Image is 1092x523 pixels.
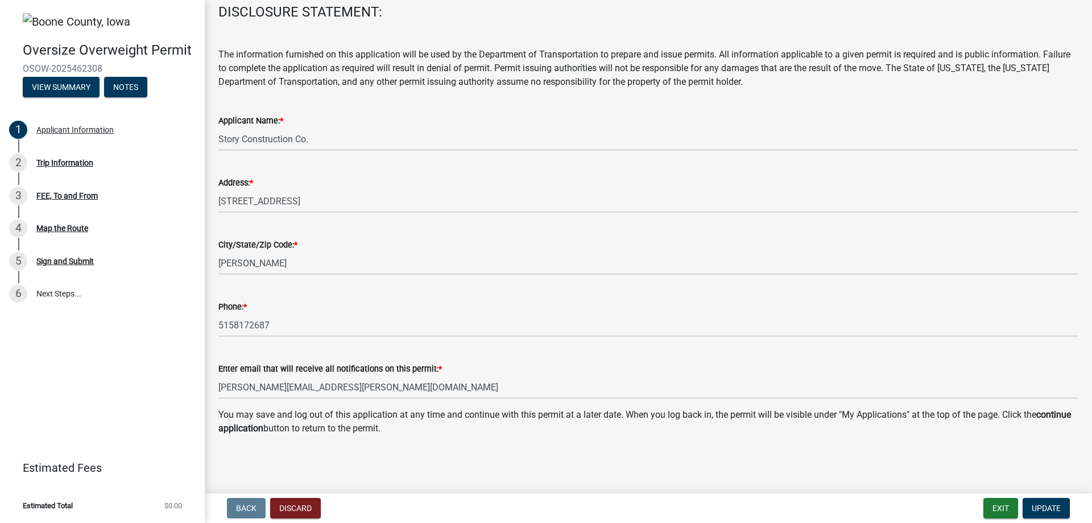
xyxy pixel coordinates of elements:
[23,502,73,509] span: Estimated Total
[23,77,100,97] button: View Summary
[270,498,321,518] button: Discard
[983,498,1018,518] button: Exit
[36,192,98,200] div: FEE, To and From
[236,504,257,513] span: Back
[164,502,182,509] span: $0.00
[218,117,283,125] label: Applicant Name:
[218,48,1078,89] p: The information furnished on this application will be used by the Department of Transportation to...
[9,219,27,237] div: 4
[218,241,297,249] label: City/State/Zip Code:
[218,4,1078,20] h4: DISCLOSURE STATEMENT:
[218,408,1078,435] p: You may save and log out of this application at any time and continue with this permit at a later...
[1032,504,1061,513] span: Update
[9,187,27,205] div: 3
[23,42,196,59] h4: Oversize Overweight Permit
[9,121,27,139] div: 1
[23,63,182,74] span: OSOW-2025462308
[218,365,442,373] label: Enter email that will receive all notifications on this permit:
[9,456,187,479] a: Estimated Fees
[218,179,253,187] label: Address:
[104,77,147,97] button: Notes
[23,83,100,92] wm-modal-confirm: Summary
[36,224,88,232] div: Map the Route
[23,13,130,30] img: Boone County, Iowa
[36,126,114,134] div: Applicant Information
[36,159,93,167] div: Trip Information
[36,257,94,265] div: Sign and Submit
[227,498,266,518] button: Back
[9,252,27,270] div: 5
[1023,498,1070,518] button: Update
[218,303,247,311] label: Phone:
[9,285,27,303] div: 6
[104,83,147,92] wm-modal-confirm: Notes
[9,154,27,172] div: 2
